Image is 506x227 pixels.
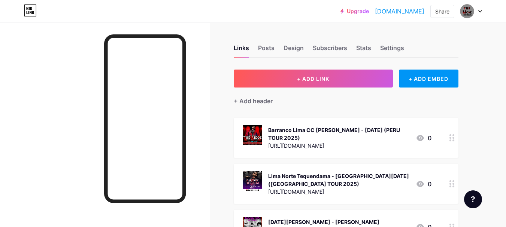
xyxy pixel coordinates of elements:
div: Stats [356,43,371,57]
img: themode [460,4,474,18]
div: [URL][DOMAIN_NAME] [268,142,410,150]
div: Share [435,7,449,15]
div: Settings [380,43,404,57]
a: Upgrade [340,8,369,14]
div: + Add header [234,96,273,105]
span: + ADD LINK [297,76,329,82]
div: Lima Norte Tequendama - [GEOGRAPHIC_DATA][DATE] ([GEOGRAPHIC_DATA] TOUR 2025) [268,172,410,188]
img: Barranco Lima CC Bianca - Jueves 13 de Noviembre (PERU TOUR 2025) [243,125,262,145]
div: Design [284,43,304,57]
div: + ADD EMBED [399,70,458,88]
button: + ADD LINK [234,70,393,88]
div: Links [234,43,249,57]
div: 0 [416,134,431,142]
img: Lima Norte Tequendama - Sabado 15 de Noviembre (PERU TOUR 2025) [243,171,262,191]
div: 0 [416,180,431,188]
a: [DOMAIN_NAME] [375,7,424,16]
div: Subscribers [313,43,347,57]
div: Barranco Lima CC [PERSON_NAME] - [DATE] (PERU TOUR 2025) [268,126,410,142]
div: Posts [258,43,275,57]
div: [URL][DOMAIN_NAME] [268,188,410,196]
div: [DATE][PERSON_NAME] - [PERSON_NAME] [268,218,379,226]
